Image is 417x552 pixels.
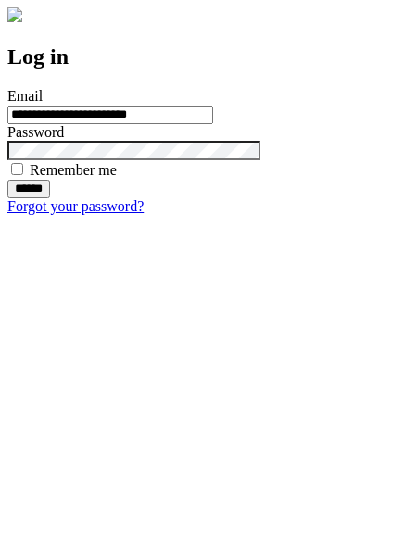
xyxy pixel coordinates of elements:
[30,162,117,178] label: Remember me
[7,88,43,104] label: Email
[7,7,22,22] img: logo-4e3dc11c47720685a147b03b5a06dd966a58ff35d612b21f08c02c0306f2b779.png
[7,124,64,140] label: Password
[7,44,410,69] h2: Log in
[7,198,144,214] a: Forgot your password?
